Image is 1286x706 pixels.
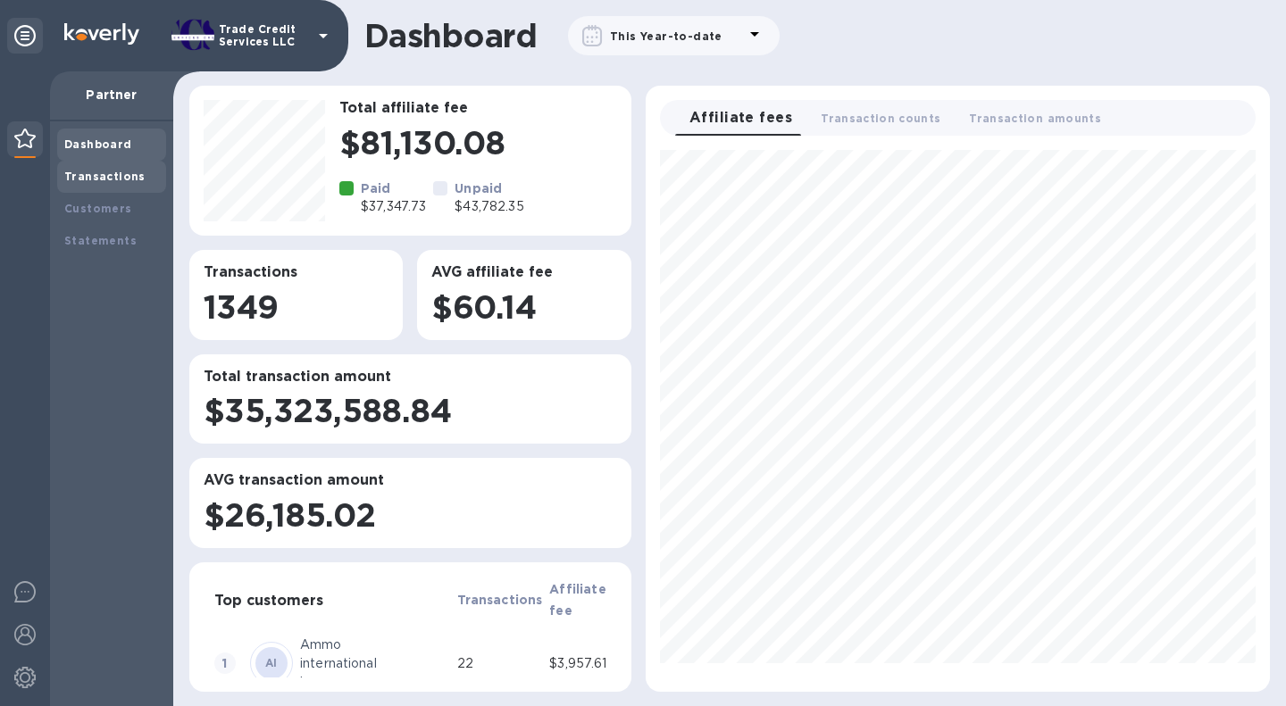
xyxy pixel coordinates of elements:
[204,264,388,281] h3: Transactions
[455,179,523,197] p: Unpaid
[300,654,450,673] div: international
[969,109,1101,128] span: Transaction amounts
[300,673,450,692] div: inc
[689,105,792,130] span: Affiliate fees
[204,288,388,326] h1: 1349
[14,129,36,148] img: Partner
[549,582,605,618] b: Affiliate fee
[204,392,617,429] h1: $35,323,588.84
[457,654,543,673] div: 22
[64,234,137,247] b: Statements
[361,197,426,216] p: $37,347.73
[204,369,617,386] h3: Total transaction amount
[610,29,722,43] b: This Year-to-date
[265,656,278,669] b: AI
[431,288,616,326] h1: $60.14
[455,197,523,216] p: $43,782.35
[457,593,543,607] b: Transactions
[214,652,236,674] span: 1
[549,654,613,673] div: $3,957.61
[361,179,426,197] p: Paid
[219,23,308,48] p: Trade Credit Services LLC
[64,23,139,45] img: Logo
[214,593,323,610] h3: Top customers
[549,578,613,621] span: Affiliate fee
[204,496,617,534] h1: $26,185.02
[339,124,617,162] h1: $81,130.08
[364,17,537,54] h1: Dashboard
[7,18,43,54] div: Unpin categories
[457,589,543,610] span: Transactions
[64,86,159,104] p: Partner
[64,137,132,151] b: Dashboard
[64,202,132,215] b: Customers
[821,109,940,128] span: Transaction counts
[339,100,617,117] h3: Total affiliate fee
[204,472,617,489] h3: AVG transaction amount
[431,264,616,281] h3: AVG affiliate fee
[300,635,450,654] div: Ammo
[64,170,146,183] b: Transactions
